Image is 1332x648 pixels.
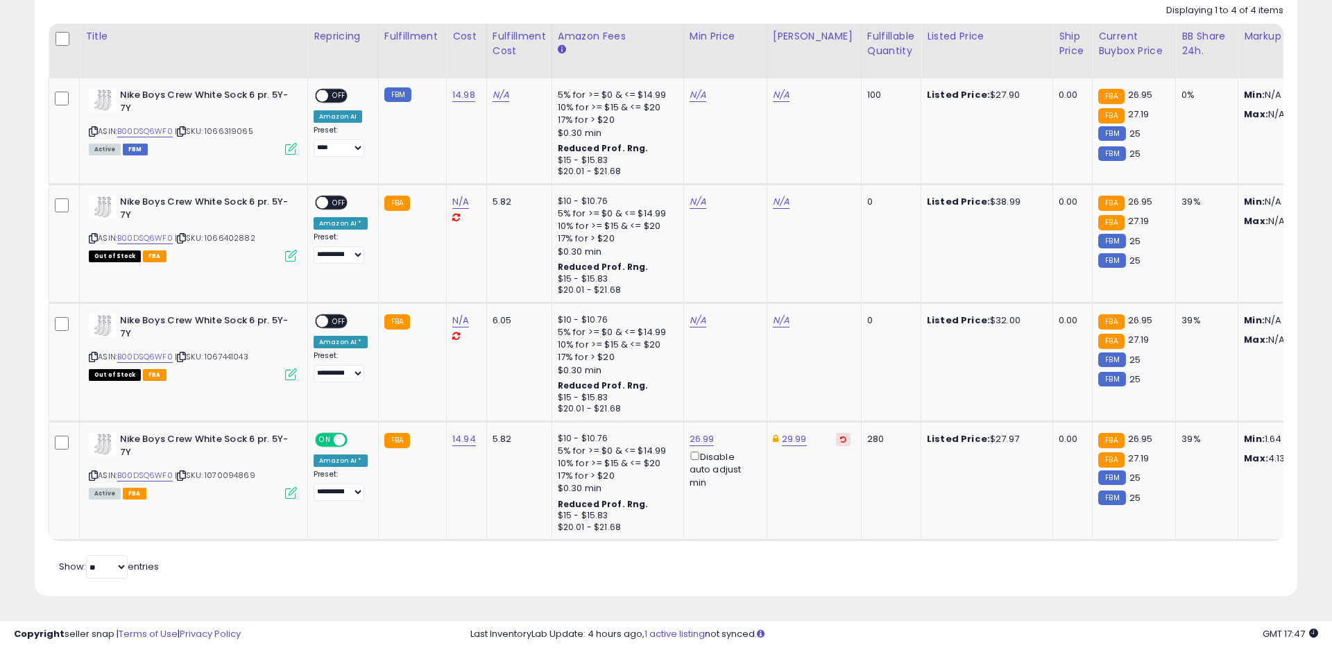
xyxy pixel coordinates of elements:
[867,314,910,327] div: 0
[867,433,910,445] div: 280
[1098,146,1125,161] small: FBM
[1128,432,1153,445] span: 26.95
[175,126,253,137] span: | SKU: 1066319065
[117,232,173,244] a: B00DSQ6WF0
[558,403,673,415] div: $20.01 - $21.68
[1128,214,1150,228] span: 27.19
[1128,108,1150,121] span: 27.19
[89,488,121,500] span: All listings currently available for purchase on Amazon
[558,273,673,285] div: $15 - $15.83
[558,142,649,154] b: Reduced Prof. Rng.
[867,196,910,208] div: 0
[1098,491,1125,505] small: FBM
[1244,333,1268,346] strong: Max:
[1059,29,1086,58] div: Ship Price
[89,314,297,379] div: ASIN:
[1129,491,1141,504] span: 25
[1059,196,1082,208] div: 0.00
[175,351,248,362] span: | SKU: 1067441043
[558,314,673,326] div: $10 - $10.76
[773,29,855,44] div: [PERSON_NAME]
[927,196,1042,208] div: $38.99
[690,88,706,102] a: N/A
[1098,234,1125,248] small: FBM
[345,434,368,446] span: OFF
[493,433,541,445] div: 5.82
[89,89,297,153] div: ASIN:
[773,195,789,209] a: N/A
[328,197,350,209] span: OFF
[452,88,475,102] a: 14.98
[452,432,476,446] a: 14.94
[123,144,148,155] span: FBM
[558,246,673,258] div: $0.30 min
[123,488,146,500] span: FBA
[120,433,289,462] b: Nike Boys Crew White Sock 6 pr. 5Y-7Y
[1244,314,1265,327] strong: Min:
[558,261,649,273] b: Reduced Prof. Rng.
[384,433,410,448] small: FBA
[119,627,178,640] a: Terms of Use
[927,29,1047,44] div: Listed Price
[558,207,673,220] div: 5% for >= $0 & <= $14.99
[558,114,673,126] div: 17% for > $20
[558,457,673,470] div: 10% for >= $15 & <= $20
[927,433,1042,445] div: $27.97
[558,445,673,457] div: 5% for >= $0 & <= $14.99
[314,336,368,348] div: Amazon AI *
[558,232,673,245] div: 17% for > $20
[1129,373,1141,386] span: 25
[1098,196,1124,211] small: FBA
[89,433,297,497] div: ASIN:
[558,166,673,178] div: $20.01 - $21.68
[558,380,649,391] b: Reduced Prof. Rng.
[143,369,166,381] span: FBA
[773,88,789,102] a: N/A
[384,87,411,102] small: FBM
[1059,89,1082,101] div: 0.00
[314,351,368,382] div: Preset:
[558,392,673,404] div: $15 - $15.83
[1128,333,1150,346] span: 27.19
[690,195,706,209] a: N/A
[558,284,673,296] div: $20.01 - $21.68
[558,433,673,445] div: $10 - $10.76
[558,510,673,522] div: $15 - $15.83
[14,627,65,640] strong: Copyright
[117,351,173,363] a: B00DSQ6WF0
[314,126,368,157] div: Preset:
[1181,29,1232,58] div: BB Share 24h.
[85,29,302,44] div: Title
[117,126,173,137] a: B00DSQ6WF0
[1098,452,1124,468] small: FBA
[690,432,715,446] a: 26.99
[316,434,334,446] span: ON
[558,498,649,510] b: Reduced Prof. Rng.
[1166,4,1283,17] div: Displaying 1 to 4 of 4 items
[558,29,678,44] div: Amazon Fees
[175,232,255,244] span: | SKU: 1066402882
[314,232,368,264] div: Preset:
[59,560,159,573] span: Show: entries
[1098,470,1125,485] small: FBM
[1263,627,1318,640] span: 2025-09-13 17:47 GMT
[89,250,141,262] span: All listings that are currently out of stock and unavailable for purchase on Amazon
[493,88,509,102] a: N/A
[1059,314,1082,327] div: 0.00
[180,627,241,640] a: Privacy Policy
[493,29,546,58] div: Fulfillment Cost
[1098,108,1124,123] small: FBA
[1098,126,1125,141] small: FBM
[1128,88,1153,101] span: 26.95
[1129,235,1141,248] span: 25
[927,314,990,327] b: Listed Price:
[1244,108,1268,121] strong: Max:
[143,250,166,262] span: FBA
[1098,334,1124,349] small: FBA
[690,449,756,489] div: Disable auto adjust min
[89,369,141,381] span: All listings that are currently out of stock and unavailable for purchase on Amazon
[1129,147,1141,160] span: 25
[1129,127,1141,140] span: 25
[1244,88,1265,101] strong: Min:
[690,29,761,44] div: Min Price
